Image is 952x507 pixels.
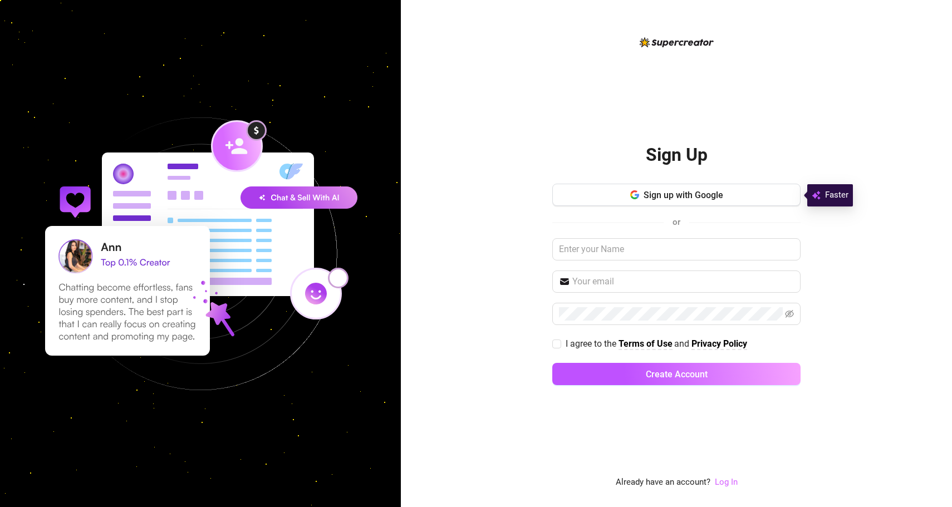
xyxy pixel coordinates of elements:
[619,338,673,349] strong: Terms of Use
[619,338,673,350] a: Terms of Use
[673,217,680,227] span: or
[566,338,619,349] span: I agree to the
[646,144,708,166] h2: Sign Up
[674,338,691,349] span: and
[825,189,848,202] span: Faster
[552,363,801,385] button: Create Account
[785,309,794,318] span: eye-invisible
[644,190,723,200] span: Sign up with Google
[715,476,738,489] a: Log In
[8,61,393,446] img: signup-background-D0MIrEPF.svg
[640,37,714,47] img: logo-BBDzfeDw.svg
[616,476,710,489] span: Already have an account?
[812,189,821,202] img: svg%3e
[552,238,801,260] input: Enter your Name
[691,338,747,349] strong: Privacy Policy
[572,275,794,288] input: Your email
[646,369,708,380] span: Create Account
[691,338,747,350] a: Privacy Policy
[552,184,801,206] button: Sign up with Google
[715,477,738,487] a: Log In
